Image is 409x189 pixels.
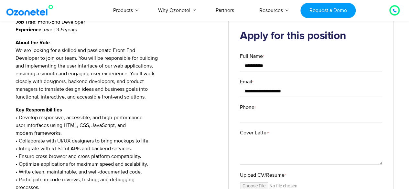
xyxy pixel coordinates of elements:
strong: Job Title [16,19,35,25]
strong: About the Role [16,40,50,45]
label: Full Name [240,52,382,60]
p: : Front-End Developer Level: 3-5 years [16,18,219,34]
label: Phone [240,103,382,111]
label: Upload CV/Resume [240,171,382,179]
label: Cover Letter [240,129,382,137]
strong: Key Responsibilities [16,107,62,112]
a: Request a Demo [300,3,356,18]
strong: Experience [16,27,41,32]
h2: Apply for this position [240,30,382,43]
p: We are looking for a skilled and passionate Front-End Developer to join our team. You will be res... [16,39,219,101]
label: Email [240,78,382,86]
